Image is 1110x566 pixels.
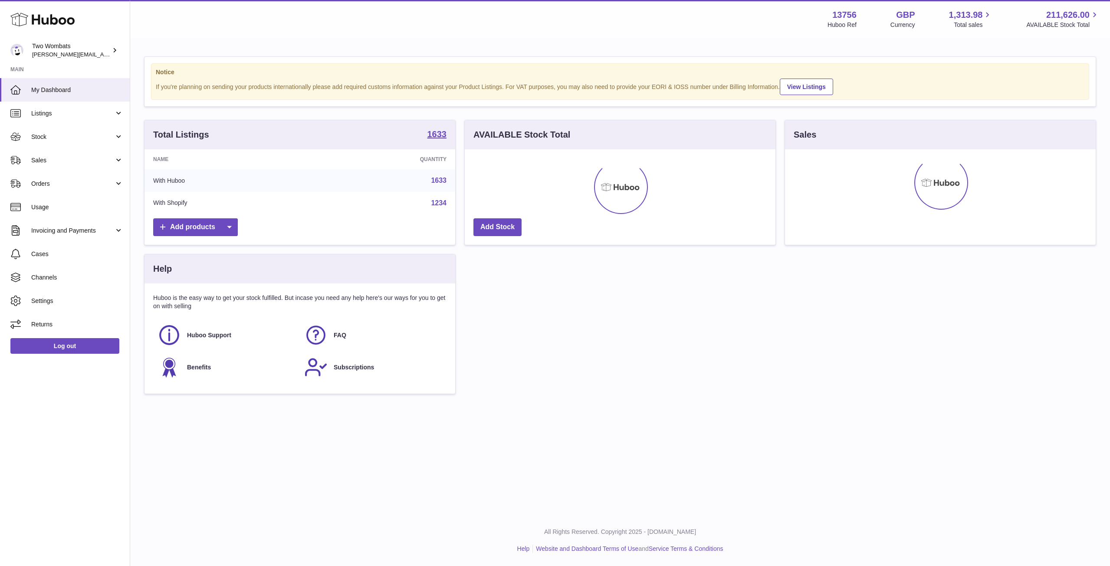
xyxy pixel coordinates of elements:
[144,149,312,169] th: Name
[31,133,114,141] span: Stock
[158,323,296,347] a: Huboo Support
[473,129,570,141] h3: AVAILABLE Stock Total
[10,44,23,57] img: philip.carroll@twowombats.com
[334,331,346,339] span: FAQ
[533,545,723,553] li: and
[896,9,915,21] strong: GBP
[828,21,857,29] div: Huboo Ref
[31,180,114,188] span: Orders
[473,218,522,236] a: Add Stock
[31,86,123,94] span: My Dashboard
[187,363,211,372] span: Benefits
[153,263,172,275] h3: Help
[954,21,992,29] span: Total sales
[1026,9,1100,29] a: 211,626.00 AVAILABLE Stock Total
[427,130,447,140] a: 1633
[949,9,993,29] a: 1,313.98 Total sales
[144,192,312,214] td: With Shopify
[31,109,114,118] span: Listings
[431,199,447,207] a: 1234
[304,355,442,379] a: Subscriptions
[32,51,220,58] span: [PERSON_NAME][EMAIL_ADDRESS][PERSON_NAME][DOMAIN_NAME]
[144,169,312,192] td: With Huboo
[794,129,816,141] h3: Sales
[649,545,723,552] a: Service Terms & Conditions
[334,363,374,372] span: Subscriptions
[427,130,447,138] strong: 1633
[153,294,447,310] p: Huboo is the easy way to get your stock fulfilled. But incase you need any help here's our ways f...
[431,177,447,184] a: 1633
[780,79,833,95] a: View Listings
[10,338,119,354] a: Log out
[137,528,1103,536] p: All Rights Reserved. Copyright 2025 - [DOMAIN_NAME]
[31,297,123,305] span: Settings
[832,9,857,21] strong: 13756
[890,21,915,29] div: Currency
[153,218,238,236] a: Add products
[304,323,442,347] a: FAQ
[32,42,110,59] div: Two Wombats
[1026,21,1100,29] span: AVAILABLE Stock Total
[31,250,123,258] span: Cases
[187,331,231,339] span: Huboo Support
[517,545,530,552] a: Help
[156,68,1084,76] strong: Notice
[31,156,114,165] span: Sales
[158,355,296,379] a: Benefits
[31,273,123,282] span: Channels
[31,320,123,329] span: Returns
[153,129,209,141] h3: Total Listings
[31,227,114,235] span: Invoicing and Payments
[156,77,1084,95] div: If you're planning on sending your products internationally please add required customs informati...
[1046,9,1090,21] span: 211,626.00
[312,149,455,169] th: Quantity
[31,203,123,211] span: Usage
[536,545,638,552] a: Website and Dashboard Terms of Use
[949,9,983,21] span: 1,313.98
